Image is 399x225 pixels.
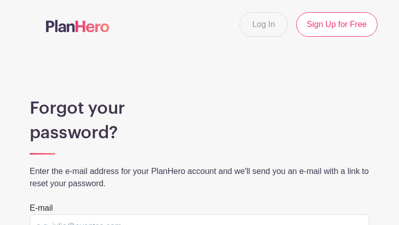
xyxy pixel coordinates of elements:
img: logo-507f7623f17ff9eddc593b1ce0a138ce2505c220e1c5a4e2b4648c50719b7d32.svg [46,20,109,32]
h1: password? [30,122,369,143]
label: E-mail [30,202,53,214]
p: Enter the e-mail address for your PlanHero account and we'll send you an e-mail with a link to re... [30,165,369,190]
a: Log In [239,12,287,37]
a: Sign Up for Free [296,12,378,37]
h1: Forgot your [30,98,369,118]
